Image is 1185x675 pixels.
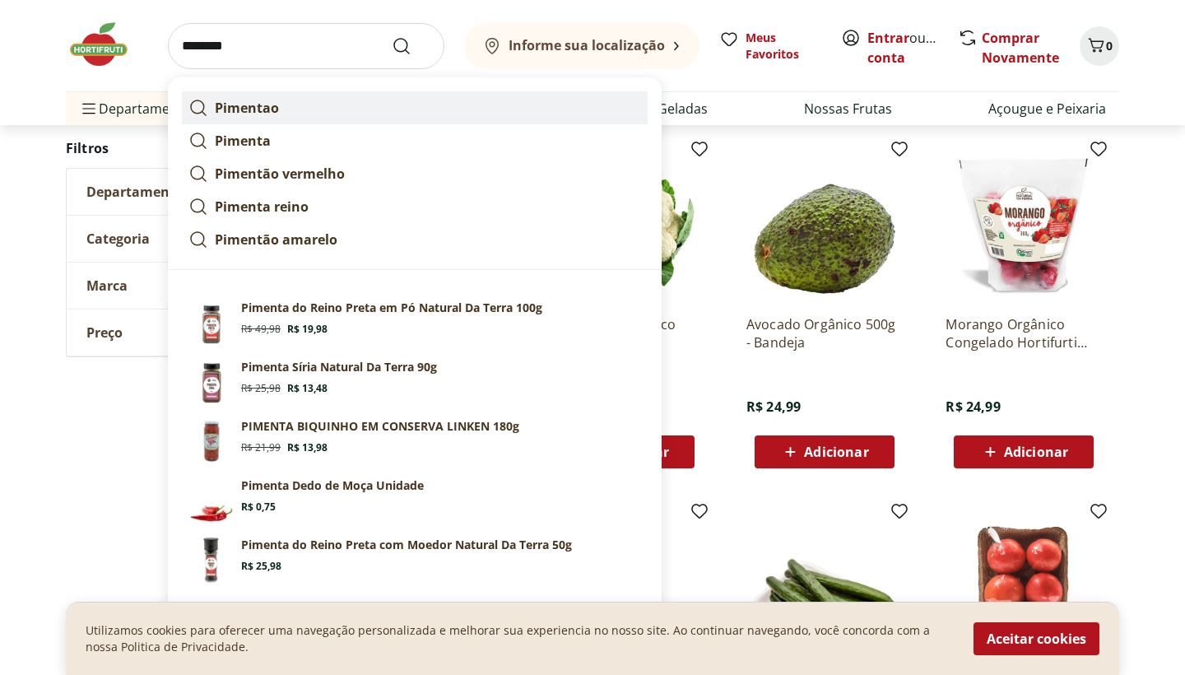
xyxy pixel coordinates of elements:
[241,418,519,435] p: PIMENTA BIQUINHO EM CONSERVA LINKEN 180g
[66,132,314,165] h2: Filtros
[946,398,1000,416] span: R$ 24,99
[188,537,235,583] img: Principal
[86,324,123,341] span: Preço
[79,89,197,128] span: Departamentos
[168,23,444,69] input: search
[867,28,941,67] span: ou
[79,89,99,128] button: Menu
[215,230,337,249] strong: Pimentão amarelo
[287,382,328,395] span: R$ 13,48
[241,441,281,454] span: R$ 21,99
[241,500,276,514] span: R$ 0,75
[67,263,314,309] button: Marca
[746,146,903,302] img: Avocado Orgânico 500g - Bandeja
[867,29,909,47] a: Entrar
[182,91,648,124] a: Pimentao
[215,198,309,216] strong: Pimenta reino
[182,352,648,412] a: PrincipalPimenta Síria Natural Da Terra 90gR$ 25,98R$ 13,48
[287,441,328,454] span: R$ 13,98
[392,36,431,56] button: Submit Search
[67,169,314,215] button: Departamento
[86,230,150,247] span: Categoria
[188,418,235,464] img: Pimenta Biquinho em Conserva Linken 200g
[66,20,148,69] img: Hortifruti
[241,323,281,336] span: R$ 49,98
[182,412,648,471] a: Pimenta Biquinho em Conserva Linken 200gPIMENTA BIQUINHO EM CONSERVA LINKEN 180gR$ 21,99R$ 13,98
[182,190,648,223] a: Pimenta reino
[188,359,235,405] img: Principal
[1106,38,1113,54] span: 0
[215,99,279,117] strong: Pimentao
[182,157,648,190] a: Pimentão vermelho
[746,398,801,416] span: R$ 24,99
[804,445,868,459] span: Adicionar
[1080,26,1119,66] button: Carrinho
[86,622,954,655] p: Utilizamos cookies para oferecer uma navegação personalizada e melhorar sua experiencia no nosso ...
[215,165,345,183] strong: Pimentão vermelho
[464,23,699,69] button: Informe sua localização
[719,30,821,63] a: Meus Favoritos
[988,99,1106,119] a: Açougue e Peixaria
[946,315,1102,351] a: Morango Orgânico Congelado Hortifurti Natural da Terra 300g
[946,508,1102,664] img: Tomate Salada Orgânico Natural da Terra 500g
[67,310,314,356] button: Preço
[287,323,328,336] span: R$ 19,98
[954,435,1094,468] button: Adicionar
[946,146,1102,302] img: Morango Orgânico Congelado Hortifurti Natural da Terra 300g
[509,36,665,54] b: Informe sua localização
[241,537,572,553] p: Pimenta do Reino Preta com Moedor Natural Da Terra 50g
[804,99,892,119] a: Nossas Frutas
[215,132,271,150] strong: Pimenta
[746,315,903,351] a: Avocado Orgânico 500g - Bandeja
[241,477,424,494] p: Pimenta Dedo de Moça Unidade
[974,622,1099,655] button: Aceitar cookies
[188,477,235,524] img: Principal
[755,435,895,468] button: Adicionar
[241,560,281,573] span: R$ 25,98
[182,124,648,157] a: Pimenta
[1004,445,1068,459] span: Adicionar
[982,29,1059,67] a: Comprar Novamente
[67,216,314,262] button: Categoria
[241,300,542,316] p: Pimenta do Reino Preta em Pó Natural Da Terra 100g
[182,530,648,589] a: PrincipalPimenta do Reino Preta com Moedor Natural Da Terra 50gR$ 25,98
[867,29,958,67] a: Criar conta
[188,300,235,346] img: Principal
[86,184,184,200] span: Departamento
[746,30,821,63] span: Meus Favoritos
[241,382,281,395] span: R$ 25,98
[182,223,648,256] a: Pimentão amarelo
[241,359,437,375] p: Pimenta Síria Natural Da Terra 90g
[86,277,128,294] span: Marca
[182,293,648,352] a: PrincipalPimenta do Reino Preta em Pó Natural Da Terra 100gR$ 49,98R$ 19,98
[182,471,648,530] a: PrincipalPimenta Dedo de Moça UnidadeR$ 0,75
[746,508,903,664] img: Pepino Japonês Orgânico Solo Vivo Bandeja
